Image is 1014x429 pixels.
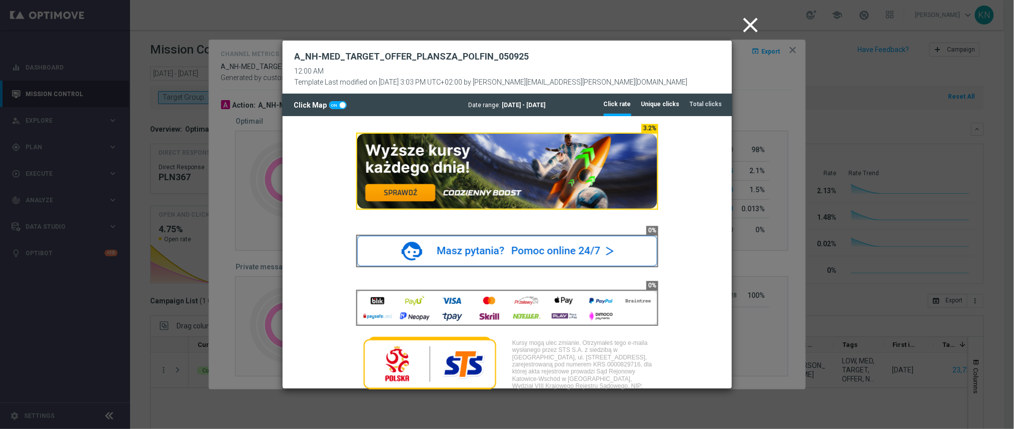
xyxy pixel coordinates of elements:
div: 12:00 AM [295,67,688,76]
span: [DATE] - [DATE] [502,102,546,109]
span: Click Map [294,101,329,109]
p: Kursy mogą ulec zmianie. Otrzymałeś tego e-maila wysłanego przez STS S.A. z siedzibą w [GEOGRAPHI... [230,224,370,289]
tab-header: Total clicks [690,100,722,109]
div: Template Last modified on [DATE] 3:03 PM UTC+02:00 by [PERSON_NAME][EMAIL_ADDRESS][PERSON_NAME][D... [295,76,688,87]
h2: A_NH-MED_TARGET_OFFER_PLANSZA_POLFIN_050925 [295,51,529,63]
tab-header: Unique clicks [641,100,680,109]
span: Date range: [469,102,501,109]
button: close [737,10,767,41]
i: close [738,13,763,38]
tab-header: Click rate [604,100,631,109]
